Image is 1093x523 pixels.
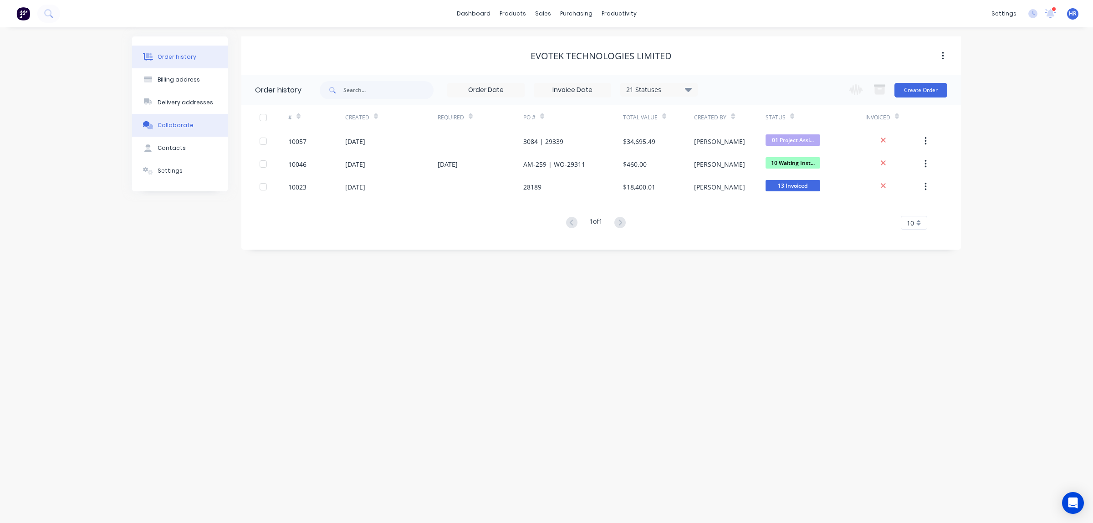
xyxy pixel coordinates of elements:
div: [PERSON_NAME] [694,137,745,146]
div: Order history [158,53,196,61]
div: Settings [158,167,183,175]
input: Order Date [448,83,524,97]
div: Created [345,113,369,122]
button: Order history [132,46,228,68]
button: Contacts [132,137,228,159]
div: Evotek Technologies Limited [531,51,672,62]
div: 28189 [523,182,541,192]
div: [PERSON_NAME] [694,159,745,169]
div: Order history [255,85,301,96]
div: Invoiced [865,105,922,130]
span: 01 Project Assi... [766,134,820,146]
div: # [288,105,345,130]
a: dashboard [452,7,495,21]
div: 21 Statuses [621,85,697,95]
div: purchasing [556,7,597,21]
div: Created [345,105,438,130]
div: [DATE] [345,159,365,169]
span: 10 Waiting Inst... [766,157,820,169]
button: Create Order [894,83,947,97]
div: Created By [694,113,726,122]
div: # [288,113,292,122]
input: Invoice Date [534,83,611,97]
div: Billing address [158,76,200,84]
button: Billing address [132,68,228,91]
div: sales [531,7,556,21]
div: 1 of 1 [589,216,603,230]
div: Required [438,113,464,122]
div: [DATE] [345,182,365,192]
div: 3084 | 29339 [523,137,563,146]
div: [PERSON_NAME] [694,182,745,192]
button: Settings [132,159,228,182]
div: products [495,7,531,21]
div: Required [438,105,523,130]
div: 10046 [288,159,306,169]
div: Created By [694,105,765,130]
div: AM-259 | WO-29311 [523,159,585,169]
div: $18,400.01 [623,182,655,192]
span: HR [1069,10,1077,18]
div: 10057 [288,137,306,146]
div: Collaborate [158,121,194,129]
div: Invoiced [865,113,890,122]
div: Total Value [623,113,658,122]
button: Collaborate [132,114,228,137]
div: PO # [523,105,623,130]
div: Open Intercom Messenger [1062,492,1084,514]
button: Delivery addresses [132,91,228,114]
div: 10023 [288,182,306,192]
div: settings [987,7,1021,21]
div: $34,695.49 [623,137,655,146]
span: 10 [907,218,914,228]
span: 13 Invoiced [766,180,820,191]
div: Delivery addresses [158,98,213,107]
img: Factory [16,7,30,21]
div: Contacts [158,144,186,152]
div: Total Value [623,105,694,130]
div: [DATE] [438,159,458,169]
div: Status [766,113,786,122]
input: Search... [343,81,434,99]
div: [DATE] [345,137,365,146]
div: productivity [597,7,641,21]
div: PO # [523,113,536,122]
div: $460.00 [623,159,647,169]
div: Status [766,105,865,130]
